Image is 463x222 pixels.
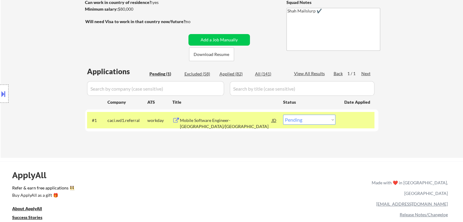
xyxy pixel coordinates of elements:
u: About ApplyAll [12,206,42,211]
div: Next [361,71,371,77]
a: Refer & earn free applications 👯‍♀️ [12,186,244,192]
div: ATS [147,99,172,105]
input: Search by title (case sensitive) [230,81,374,96]
div: Date Applied [344,99,371,105]
div: View All Results [294,71,327,77]
strong: Will need Visa to work in that country now/future?: [85,19,187,24]
div: Company [107,99,147,105]
div: Status [283,96,335,107]
div: Mobile Software Engineer- [GEOGRAPHIC_DATA]/[GEOGRAPHIC_DATA] [180,117,272,129]
a: Buy ApplyAll as a gift 🎁 [12,192,73,200]
div: Title [172,99,277,105]
div: Made with ❤️ in [GEOGRAPHIC_DATA], [GEOGRAPHIC_DATA] [369,177,448,199]
div: workday [147,117,172,123]
div: 1 / 1 [347,71,361,77]
a: About ApplyAll [12,206,51,213]
div: Buy ApplyAll as a gift 🎁 [12,193,73,197]
div: Applications [87,68,147,75]
button: Add a Job Manually [188,34,250,46]
u: Success Stories [12,215,42,220]
div: All (141) [255,71,286,77]
div: ApplyAll [12,170,53,180]
div: caci.wd1.referral [107,117,147,123]
div: Applied (82) [219,71,250,77]
div: Pending (1) [149,71,180,77]
div: Excluded (58) [184,71,215,77]
div: Back [334,71,343,77]
a: [EMAIL_ADDRESS][DOMAIN_NAME] [376,201,448,206]
a: Release Notes/Changelog [400,212,448,217]
button: Download Resume [189,47,234,61]
input: Search by company (case sensitive) [87,81,224,96]
strong: Minimum salary: [85,6,118,12]
a: Success Stories [12,214,51,222]
div: $80,000 [85,6,186,12]
div: JD [271,115,277,126]
div: no [186,19,203,25]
